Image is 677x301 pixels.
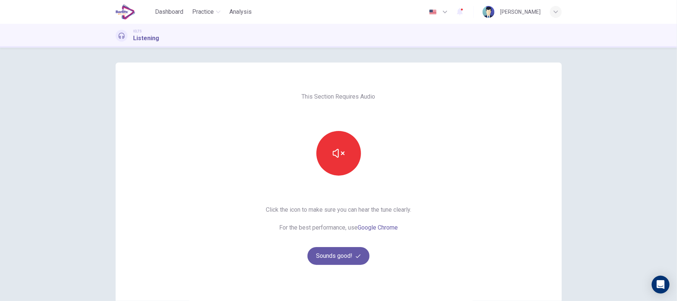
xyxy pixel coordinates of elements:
[155,7,183,16] span: Dashboard
[358,224,398,231] a: Google Chrome
[307,247,370,265] button: Sounds good!
[266,205,411,214] span: Click the icon to make sure you can hear the tune clearly.
[302,92,375,101] span: This Section Requires Audio
[226,5,255,19] button: Analysis
[428,9,438,15] img: en
[189,5,223,19] button: Practice
[483,6,494,18] img: Profile picture
[500,7,541,16] div: [PERSON_NAME]
[652,276,670,294] div: Open Intercom Messenger
[116,4,135,19] img: EduSynch logo
[133,34,159,43] h1: Listening
[116,4,152,19] a: EduSynch logo
[152,5,186,19] button: Dashboard
[229,7,252,16] span: Analysis
[133,29,142,34] span: IELTS
[192,7,214,16] span: Practice
[266,223,411,232] span: For the best performance, use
